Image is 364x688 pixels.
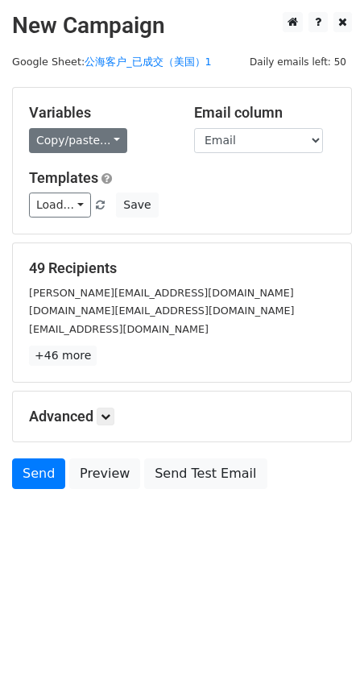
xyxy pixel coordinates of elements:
small: [EMAIL_ADDRESS][DOMAIN_NAME] [29,323,209,335]
button: Save [116,193,158,218]
a: Preview [69,458,140,489]
small: Google Sheet: [12,56,212,68]
iframe: Chat Widget [283,611,364,688]
a: Daily emails left: 50 [244,56,352,68]
a: Load... [29,193,91,218]
h5: Variables [29,104,170,122]
a: Templates [29,169,98,186]
h2: New Campaign [12,12,352,39]
h5: 49 Recipients [29,259,335,277]
a: Copy/paste... [29,128,127,153]
span: Daily emails left: 50 [244,53,352,71]
small: [DOMAIN_NAME][EMAIL_ADDRESS][DOMAIN_NAME] [29,305,294,317]
h5: Email column [194,104,335,122]
small: [PERSON_NAME][EMAIL_ADDRESS][DOMAIN_NAME] [29,287,294,299]
a: 公海客户_已成交（美国）1 [85,56,212,68]
h5: Advanced [29,408,335,425]
div: 聊天小组件 [283,611,364,688]
a: +46 more [29,346,97,366]
a: Send [12,458,65,489]
a: Send Test Email [144,458,267,489]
